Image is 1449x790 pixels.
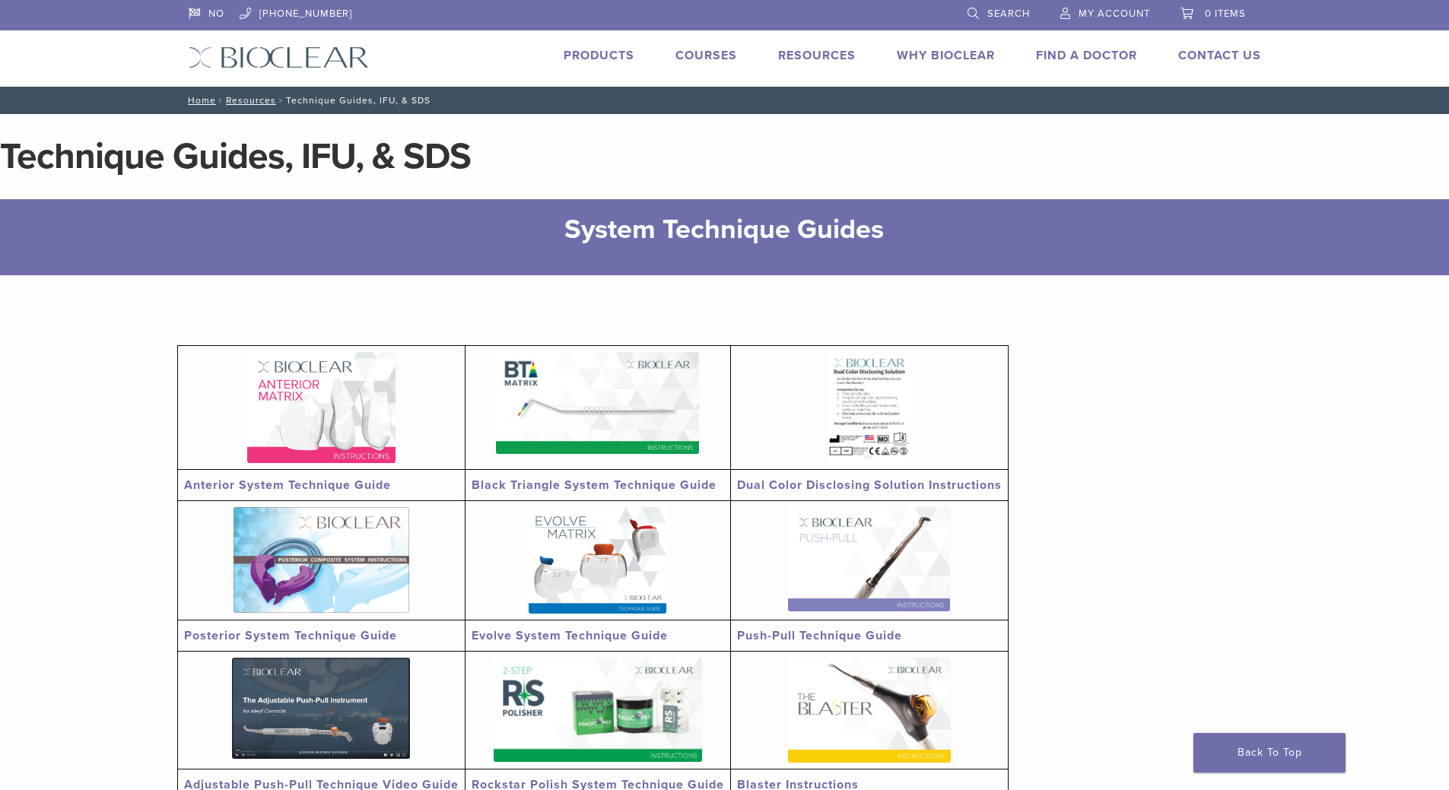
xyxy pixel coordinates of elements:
a: Find A Doctor [1036,48,1137,63]
img: Bioclear [189,46,369,68]
a: Resources [226,95,276,106]
span: 0 items [1205,8,1246,20]
h2: System Technique Guides [253,211,1196,248]
a: Black Triangle System Technique Guide [472,477,717,493]
a: Posterior System Technique Guide [184,628,397,643]
span: Search [987,8,1030,20]
span: / [276,97,286,104]
nav: Technique Guides, IFU, & SDS [177,87,1273,114]
a: Why Bioclear [897,48,995,63]
span: My Account [1079,8,1150,20]
a: Resources [778,48,856,63]
a: Courses [675,48,737,63]
a: Contact Us [1178,48,1261,63]
a: Anterior System Technique Guide [184,477,391,493]
a: Evolve System Technique Guide [472,628,668,643]
span: / [216,97,226,104]
a: Push-Pull Technique Guide [737,628,902,643]
a: Dual Color Disclosing Solution Instructions [737,477,1002,493]
a: Back To Top [1193,733,1346,773]
a: Home [183,95,216,106]
a: Products [564,48,634,63]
